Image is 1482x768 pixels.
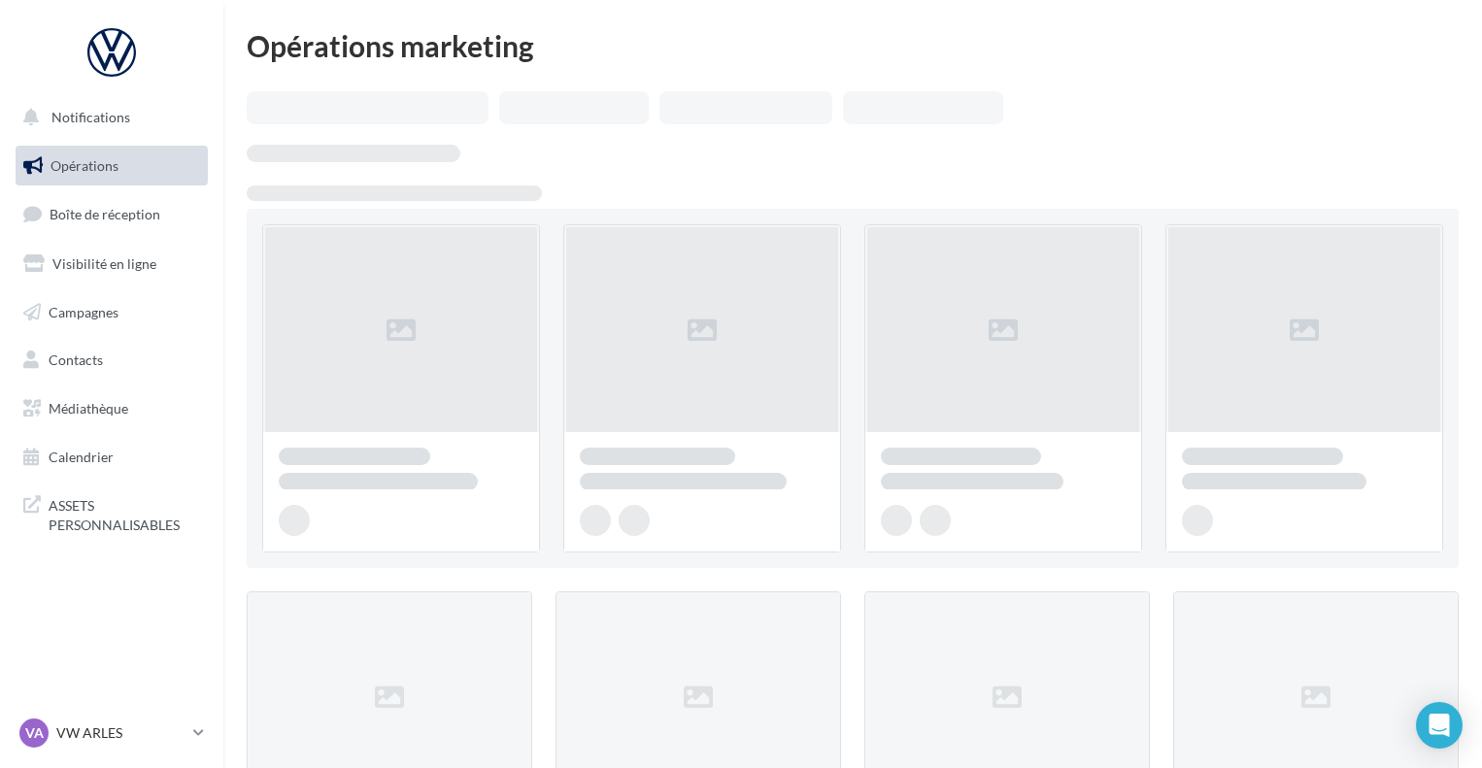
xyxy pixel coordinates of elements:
span: Boîte de réception [50,206,160,222]
span: Campagnes [49,303,118,319]
a: ASSETS PERSONNALISABLES [12,484,212,542]
div: Open Intercom Messenger [1416,702,1463,749]
span: Opérations [51,157,118,174]
a: Campagnes [12,292,212,333]
div: Opérations marketing [247,31,1459,60]
a: Visibilité en ligne [12,244,212,284]
span: VA [25,723,44,743]
button: Notifications [12,97,204,138]
span: Contacts [49,351,103,368]
p: VW ARLES [56,723,185,743]
span: Notifications [51,109,130,125]
span: Visibilité en ligne [52,255,156,272]
span: Calendrier [49,449,114,465]
a: Contacts [12,340,212,381]
a: Médiathèque [12,388,212,429]
a: VA VW ARLES [16,715,208,751]
span: Médiathèque [49,400,128,417]
a: Calendrier [12,437,212,478]
span: ASSETS PERSONNALISABLES [49,492,200,534]
a: Opérations [12,146,212,186]
a: Boîte de réception [12,193,212,235]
